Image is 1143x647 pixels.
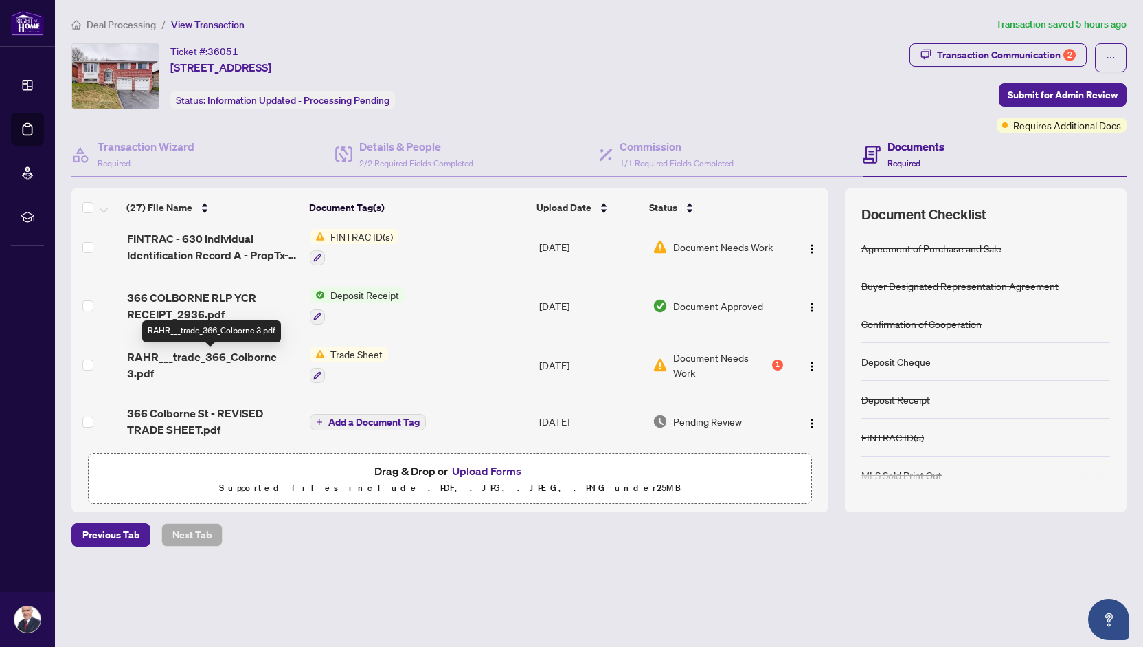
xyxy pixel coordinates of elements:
[996,17,1127,32] article: Transaction saved 5 hours ago
[316,419,323,426] span: plus
[534,336,647,395] td: [DATE]
[359,158,473,168] span: 2/2 Required Fields Completed
[644,188,784,227] th: Status
[653,414,668,429] img: Document Status
[98,138,194,155] h4: Transaction Wizard
[772,360,783,371] div: 1
[89,454,811,505] span: Drag & Drop orUpload FormsSupported files include .PDF, .JPG, .JPEG, .PNG under25MB
[71,20,81,30] span: home
[531,188,644,227] th: Upload Date
[861,316,982,331] div: Confirmation of Cooperation
[861,241,1001,256] div: Agreement of Purchase and Sale
[861,205,986,224] span: Document Checklist
[673,298,763,314] span: Document Approved
[310,347,325,362] img: Status Icon
[87,19,156,31] span: Deal Processing
[71,523,150,547] button: Previous Tab
[325,347,388,362] span: Trade Sheet
[126,200,192,215] span: (27) File Name
[653,298,668,314] img: Document Status
[310,287,325,303] img: Status Icon
[999,83,1127,107] button: Submit for Admin Review
[861,392,930,407] div: Deposit Receipt
[673,414,742,429] span: Pending Review
[127,349,299,382] span: RAHR___trade_366_Colborne 3.pdf
[310,347,388,384] button: Status IconTrade Sheet
[325,229,398,244] span: FINTRAC ID(s)
[801,236,823,258] button: Logo
[127,289,299,322] span: 366 COLBORNE RLP YCR RECEIPT_2936.pdf
[170,43,238,59] div: Ticket #:
[310,413,426,431] button: Add a Document Tag
[161,17,166,32] li: /
[207,94,389,107] span: Information Updated - Processing Pending
[620,138,734,155] h4: Commission
[374,462,525,480] span: Drag & Drop or
[806,243,817,254] img: Logo
[861,278,1059,294] div: Buyer Designated Representation Agreement
[887,138,944,155] h4: Documents
[887,158,920,168] span: Required
[207,45,238,58] span: 36051
[1106,53,1116,63] span: ellipsis
[1008,84,1118,106] span: Submit for Admin Review
[170,91,395,109] div: Status:
[142,320,281,342] div: RAHR___trade_366_Colborne 3.pdf
[161,523,223,547] button: Next Tab
[448,462,525,480] button: Upload Forms
[328,417,420,427] span: Add a Document Tag
[806,302,817,313] img: Logo
[673,239,773,254] span: Document Needs Work
[98,158,131,168] span: Required
[806,418,817,429] img: Logo
[121,188,303,227] th: (27) File Name
[310,287,405,325] button: Status IconDeposit Receipt
[127,405,299,438] span: 366 Colborne St - REVISED TRADE SHEET.pdf
[14,606,41,633] img: Profile Icon
[861,430,924,445] div: FINTRAC ID(s)
[170,59,271,76] span: [STREET_ADDRESS]
[1063,49,1076,61] div: 2
[801,410,823,432] button: Logo
[536,200,591,215] span: Upload Date
[861,468,942,483] div: MLS Sold Print Out
[171,19,245,31] span: View Transaction
[310,229,325,244] img: Status Icon
[534,394,647,449] td: [DATE]
[82,524,139,546] span: Previous Tab
[673,350,769,380] span: Document Needs Work
[1013,118,1121,133] span: Requires Additional Docs
[359,138,473,155] h4: Details & People
[534,276,647,336] td: [DATE]
[937,44,1076,66] div: Transaction Communication
[310,414,426,430] button: Add a Document Tag
[806,361,817,372] img: Logo
[127,230,299,263] span: FINTRAC - 630 Individual Identification Record A - PropTx-OREA_[DATE] 12_19_42 3.pdf
[801,295,823,317] button: Logo
[310,229,398,266] button: Status IconFINTRAC ID(s)
[97,480,803,496] p: Supported files include .PDF, .JPG, .JPEG, .PNG under 25 MB
[72,44,159,109] img: IMG-N12078774_1.jpg
[325,287,405,303] span: Deposit Receipt
[653,358,668,373] img: Document Status
[1088,599,1129,640] button: Open asap
[649,200,677,215] span: Status
[801,354,823,376] button: Logo
[909,43,1087,67] button: Transaction Communication2
[620,158,734,168] span: 1/1 Required Fields Completed
[534,218,647,277] td: [DATE]
[861,354,931,369] div: Deposit Cheque
[304,188,532,227] th: Document Tag(s)
[11,10,44,36] img: logo
[653,239,668,254] img: Document Status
